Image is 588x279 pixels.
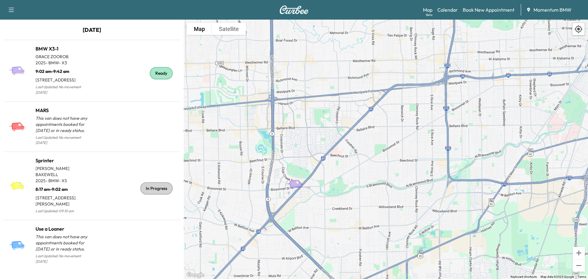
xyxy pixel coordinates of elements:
p: [STREET_ADDRESS] [36,74,92,83]
button: Zoom in [573,247,585,259]
a: Book New Appointment [463,6,514,13]
div: Recenter map [572,23,585,36]
a: MapBeta [423,6,432,13]
p: This van does not have any appointments booked for [DATE] or in ready status. [36,234,92,252]
div: In Progress [140,182,173,194]
p: [STREET_ADDRESS][PERSON_NAME] [36,192,92,207]
a: Terms (opens in new tab) [578,275,586,278]
gmp-advanced-marker: BMW X3-1 [287,173,308,184]
h1: MARS [36,107,92,114]
button: Show satellite imagery [212,23,246,35]
p: Last Updated: 09:10 am [36,207,92,215]
p: [PERSON_NAME] BAKEWELL [36,165,92,178]
a: Open this area in Google Maps (opens a new window) [185,271,205,279]
button: Show street map [187,23,212,35]
button: Zoom out [573,259,585,272]
p: Last Updated: No movement [DATE] [36,134,92,147]
p: Last Updated: No movement [DATE] [36,252,92,266]
span: Momentum BMW [533,6,571,13]
h1: BMW X3-1 [36,45,92,52]
div: Beta [426,13,432,17]
img: Curbee Logo [279,6,309,14]
a: Calendar [437,6,458,13]
p: This van does not have any appointments booked for [DATE] or in ready status. [36,115,92,134]
p: 2025 - BMW - X5 [36,178,92,184]
button: Keyboard shortcuts [511,275,537,279]
p: GRACE ZOOROB [36,54,92,60]
h1: Sprinter [36,157,92,164]
p: 9:02 am - 9:42 am [36,66,92,74]
p: 2025 - BMW - X3 [36,60,92,66]
span: Map data ©2025 Google [541,275,574,278]
h1: Use a Loaner [36,225,92,232]
img: Google [185,271,205,279]
p: 8:17 am - 9:02 am [36,184,92,192]
div: Ready [150,67,173,79]
p: Last Updated: No movement [DATE] [36,83,92,96]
